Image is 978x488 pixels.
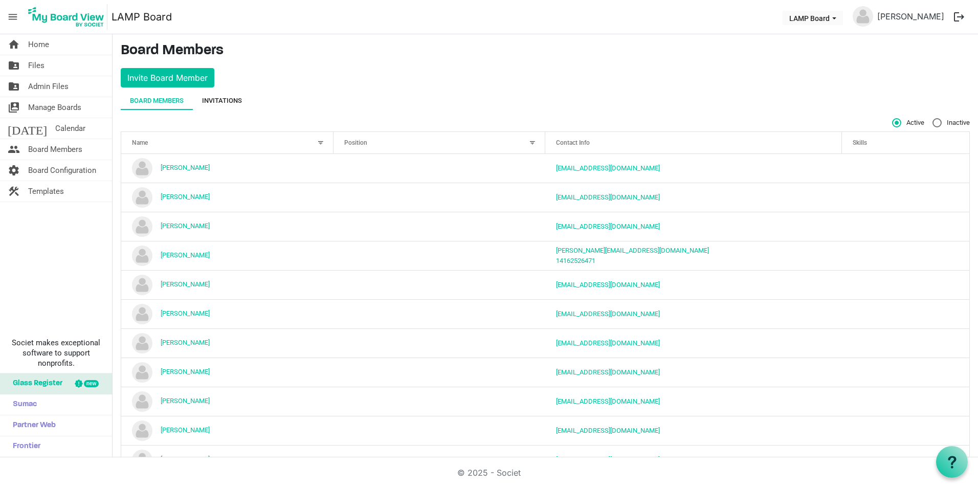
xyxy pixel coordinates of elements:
td: is template cell column header Skills [842,299,969,328]
td: column header Position [334,154,546,183]
a: [PERSON_NAME] [161,251,210,259]
td: is template cell column header Skills [842,416,969,445]
td: is template cell column header Skills [842,387,969,416]
td: column header Position [334,212,546,241]
td: Bonnie Heath is template cell column header Name [121,212,334,241]
span: Calendar [55,118,85,139]
span: Frontier [8,436,40,457]
button: LAMP Board dropdownbutton [783,11,843,25]
a: [PERSON_NAME] [161,309,210,317]
span: Position [344,139,367,146]
img: no-profile-picture.svg [132,391,152,412]
a: 14162526471 [556,257,595,264]
a: [PERSON_NAME] [161,193,210,201]
span: Board Members [28,139,82,160]
span: Name [132,139,148,146]
span: settings [8,160,20,181]
button: Invite Board Member [121,68,214,87]
span: Skills [853,139,867,146]
td: column header Position [334,299,546,328]
a: LAMP Board [112,7,172,27]
span: Files [28,55,45,76]
img: no-profile-picture.svg [132,187,152,208]
span: Inactive [932,118,970,127]
td: is template cell column header Skills [842,154,969,183]
td: Jannah Wigle is template cell column header Name [121,358,334,387]
span: switch_account [8,97,20,118]
td: thornleydj@aol.com is template cell column header Contact Info [545,270,842,299]
img: no-profile-picture.svg [132,216,152,237]
a: [PERSON_NAME][EMAIL_ADDRESS][DOMAIN_NAME] [556,247,709,254]
img: no-profile-picture.svg [132,246,152,266]
span: Active [892,118,924,127]
a: [EMAIL_ADDRESS][DOMAIN_NAME] [556,456,660,463]
td: Beth Anas is template cell column header Name [121,183,334,212]
span: Sumac [8,394,37,415]
span: Admin Files [28,76,69,97]
td: is template cell column header Skills [842,358,969,387]
span: Contact Info [556,139,590,146]
a: [EMAIL_ADDRESS][DOMAIN_NAME] [556,427,660,434]
a: [EMAIL_ADDRESS][DOMAIN_NAME] [556,310,660,318]
td: Karen Smith is template cell column header Name [121,416,334,445]
span: folder_shared [8,76,20,97]
td: beth_anas@sympatico.ca is template cell column header Contact Info [545,183,842,212]
td: karensmith.bew@gmail.com is template cell column header Contact Info [545,416,842,445]
a: [EMAIL_ADDRESS][DOMAIN_NAME] [556,193,660,201]
td: is template cell column header Skills [842,270,969,299]
td: column header Position [334,183,546,212]
td: column header Position [334,270,546,299]
span: Templates [28,181,64,202]
td: Erika Deutsch is template cell column header Name [121,299,334,328]
span: Manage Boards [28,97,81,118]
td: David Thornley is template cell column header Name [121,270,334,299]
td: is template cell column header Skills [842,212,969,241]
td: ANNETTE HEATHERINGTON is template cell column header Name [121,154,334,183]
td: column header Position [334,358,546,387]
td: karinar@lampchc.org is template cell column header Contact Info [545,445,842,474]
img: no-profile-picture.svg [853,6,873,27]
span: people [8,139,20,160]
td: is template cell column header Skills [842,241,969,270]
a: [EMAIL_ADDRESS][DOMAIN_NAME] [556,281,660,289]
img: no-profile-picture.svg [132,450,152,470]
div: new [84,380,99,387]
span: construction [8,181,20,202]
button: logout [948,6,970,28]
a: [EMAIL_ADDRESS][DOMAIN_NAME] [556,368,660,376]
td: Julet Allen is template cell column header Name [121,387,334,416]
td: grahamrowlands@hotmail.com is template cell column header Contact Info [545,328,842,358]
span: menu [3,7,23,27]
a: [PERSON_NAME] [161,397,210,405]
a: [PERSON_NAME] [161,339,210,346]
td: georgie1970@hotmail.com is template cell column header Contact Info [545,387,842,416]
a: [PERSON_NAME] [161,426,210,434]
img: My Board View Logo [25,4,107,30]
span: Glass Register [8,373,62,394]
td: column header Position [334,241,546,270]
td: column header Position [334,416,546,445]
a: [PERSON_NAME] [161,455,210,463]
td: Brenda Kelleher is template cell column header Name [121,241,334,270]
span: Societ makes exceptional software to support nonprofits. [5,338,107,368]
td: ERIKADEUTSCH@GMAIL.COM is template cell column header Contact Info [545,299,842,328]
img: no-profile-picture.svg [132,304,152,324]
img: no-profile-picture.svg [132,275,152,295]
a: [PERSON_NAME] [161,164,210,171]
img: no-profile-picture.svg [132,333,152,353]
td: is template cell column header Skills [842,445,969,474]
a: [EMAIL_ADDRESS][DOMAIN_NAME] [556,223,660,230]
td: column header Position [334,445,546,474]
div: Board Members [130,96,184,106]
a: [EMAIL_ADDRESS][DOMAIN_NAME] [556,397,660,405]
span: Board Configuration [28,160,96,181]
a: My Board View Logo [25,4,112,30]
td: bonitaheath@gmail.com is template cell column header Contact Info [545,212,842,241]
img: no-profile-picture.svg [132,362,152,383]
h3: Board Members [121,42,970,60]
td: brendak@lampchc.org14162526471 is template cell column header Contact Info [545,241,842,270]
img: no-profile-picture.svg [132,158,152,179]
a: [PERSON_NAME] [873,6,948,27]
div: Invitations [202,96,242,106]
img: no-profile-picture.svg [132,420,152,441]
